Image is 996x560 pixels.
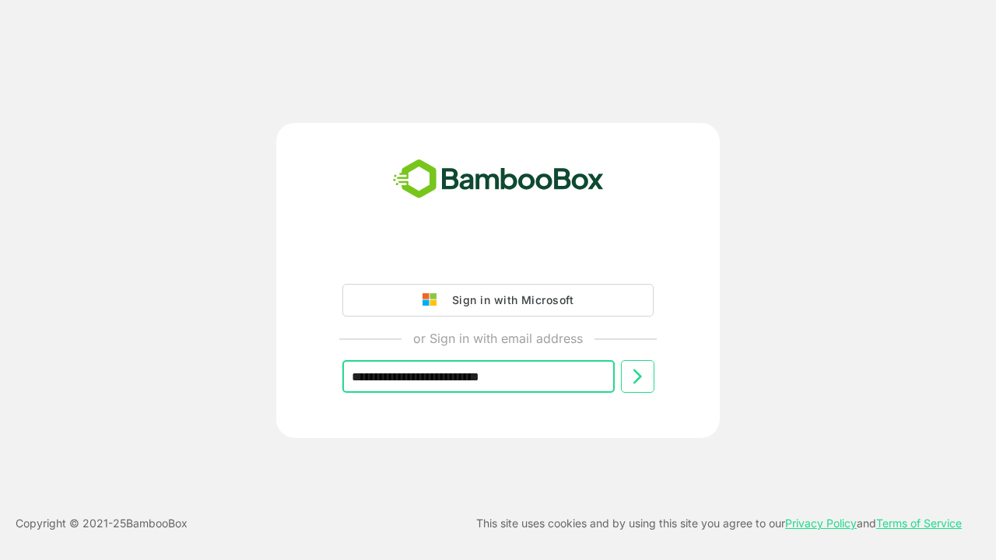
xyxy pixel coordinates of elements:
[16,514,188,533] p: Copyright © 2021- 25 BambooBox
[384,154,612,205] img: bamboobox
[413,329,583,348] p: or Sign in with email address
[876,516,962,530] a: Terms of Service
[785,516,857,530] a: Privacy Policy
[335,240,661,275] iframe: Sign in with Google Button
[476,514,962,533] p: This site uses cookies and by using this site you agree to our and
[444,290,573,310] div: Sign in with Microsoft
[423,293,444,307] img: google
[342,284,654,317] button: Sign in with Microsoft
